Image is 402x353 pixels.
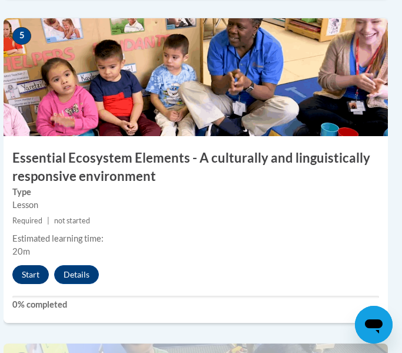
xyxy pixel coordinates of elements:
span: not started [54,216,90,225]
span: 5 [12,27,31,45]
span: | [47,216,49,225]
span: Required [12,216,42,225]
button: Details [54,265,99,284]
div: Estimated learning time: [12,232,379,245]
iframe: Button to launch messaging window [355,306,393,344]
button: Start [12,265,49,284]
div: Lesson [12,199,379,212]
h3: Essential Ecosystem Elements - A culturally and linguistically responsive environment [4,149,388,186]
span: 20m [12,246,30,256]
img: Course Image [4,18,388,136]
label: 0% completed [12,298,379,311]
label: Type [12,186,379,199]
